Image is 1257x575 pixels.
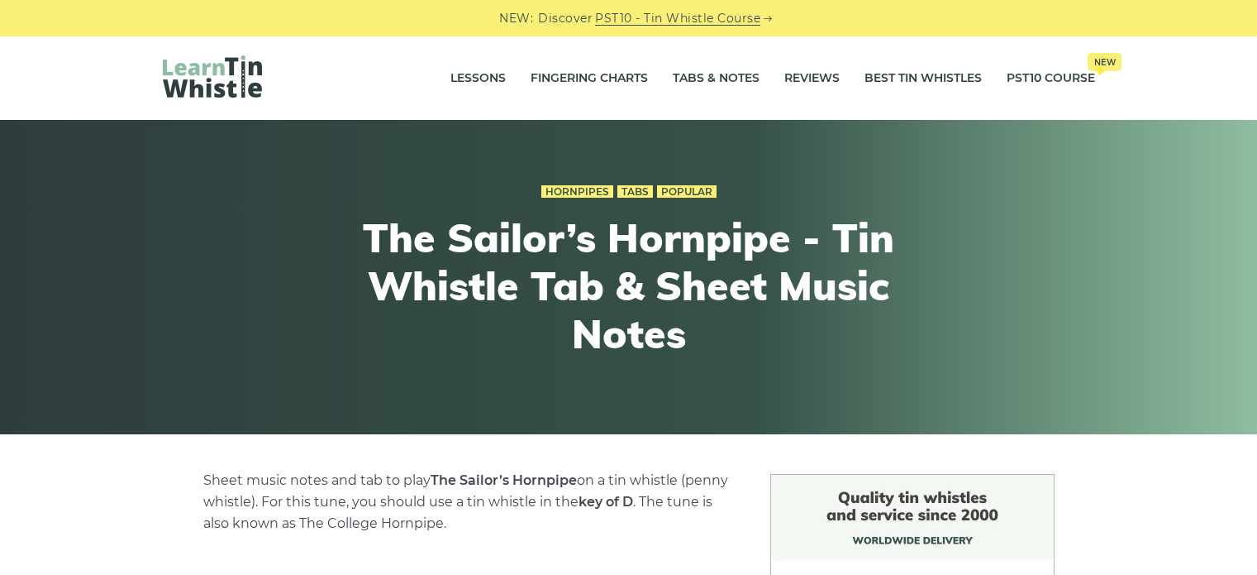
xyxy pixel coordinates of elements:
a: Lessons [450,58,506,99]
strong: key of D [579,494,633,510]
p: Sheet music notes and tab to play on a tin whistle (penny whistle). For this tune, you should use... [203,470,731,534]
a: Best Tin Whistles [864,58,982,99]
a: Hornpipes [541,185,613,199]
span: New [1088,53,1121,71]
a: PST10 CourseNew [1007,58,1095,99]
h1: The Sailor’s Hornpipe - Tin Whistle Tab & Sheet Music Notes [325,214,933,357]
strong: The Sailor’s Hornpipe [431,472,577,488]
a: Popular [657,185,717,199]
img: LearnTinWhistle.com [163,55,262,98]
a: Tabs & Notes [673,58,759,99]
a: Tabs [617,185,653,199]
a: Reviews [784,58,840,99]
a: Fingering Charts [531,58,648,99]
